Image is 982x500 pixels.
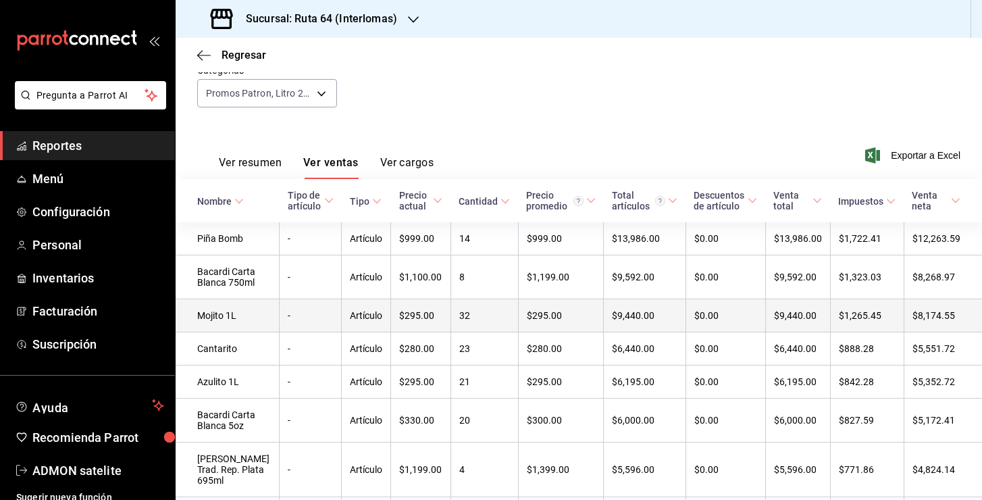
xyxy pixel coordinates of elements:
[459,196,510,207] span: Cantidad
[32,136,164,155] span: Reportes
[32,428,164,447] span: Recomienda Parrot
[235,11,397,27] h3: Sucursal: Ruta 64 (Interlomas)
[280,399,342,443] td: -
[32,203,164,221] span: Configuración
[176,332,280,366] td: Cantarito
[518,366,604,399] td: $295.00
[765,332,830,366] td: $6,440.00
[32,236,164,254] span: Personal
[904,299,982,332] td: $8,174.55
[773,190,810,211] div: Venta total
[686,366,765,399] td: $0.00
[838,196,883,207] div: Impuestos
[391,399,451,443] td: $330.00
[288,190,334,211] span: Tipo de artículo
[912,190,948,211] div: Venta neta
[222,49,266,61] span: Regresar
[206,86,312,100] span: Promos Patron, Litro 2x1, Botellas MMJ, Litros promo, La segunda en 64, [DATE] Universitario, [PE...
[36,89,145,103] span: Pregunta a Parrot AI
[303,156,359,179] button: Ver ventas
[830,222,904,255] td: $1,722.41
[526,190,596,211] span: Precio promedio
[450,366,518,399] td: 21
[219,156,282,179] button: Ver resumen
[450,443,518,497] td: 4
[830,399,904,443] td: $827.59
[450,299,518,332] td: 32
[32,302,164,320] span: Facturación
[518,443,604,497] td: $1,399.00
[604,332,686,366] td: $6,440.00
[686,399,765,443] td: $0.00
[32,397,147,414] span: Ayuda
[765,443,830,497] td: $5,596.00
[176,299,280,332] td: Mojito 1L
[176,399,280,443] td: Bacardi Carta Blanca 5oz
[830,366,904,399] td: $842.28
[342,399,391,443] td: Artículo
[450,222,518,255] td: 14
[904,332,982,366] td: $5,551.72
[830,255,904,299] td: $1,323.03
[280,255,342,299] td: -
[518,299,604,332] td: $295.00
[604,299,686,332] td: $9,440.00
[176,443,280,497] td: [PERSON_NAME] Trad. Rep. Plata 695ml
[350,196,369,207] div: Tipo
[655,196,665,206] svg: El total artículos considera cambios de precios en los artículos así como costos adicionales por ...
[765,255,830,299] td: $9,592.00
[380,156,434,179] button: Ver cargos
[342,255,391,299] td: Artículo
[518,255,604,299] td: $1,199.00
[9,98,166,112] a: Pregunta a Parrot AI
[765,399,830,443] td: $6,000.00
[342,443,391,497] td: Artículo
[526,190,584,211] div: Precio promedio
[391,299,451,332] td: $295.00
[219,156,434,179] div: navigation tabs
[904,399,982,443] td: $5,172.41
[765,222,830,255] td: $13,986.00
[342,222,391,255] td: Artículo
[391,366,451,399] td: $295.00
[280,222,342,255] td: -
[450,332,518,366] td: 23
[391,443,451,497] td: $1,199.00
[686,255,765,299] td: $0.00
[399,190,431,211] div: Precio actual
[32,269,164,287] span: Inventarios
[686,299,765,332] td: $0.00
[280,299,342,332] td: -
[604,255,686,299] td: $9,592.00
[176,222,280,255] td: Piña Bomb
[391,332,451,366] td: $280.00
[32,461,164,480] span: ADMON satelite
[765,299,830,332] td: $9,440.00
[518,399,604,443] td: $300.00
[686,222,765,255] td: $0.00
[176,366,280,399] td: Azulito 1L
[765,366,830,399] td: $6,195.00
[459,196,498,207] div: Cantidad
[450,255,518,299] td: 8
[450,399,518,443] td: 20
[391,255,451,299] td: $1,100.00
[518,222,604,255] td: $999.00
[518,332,604,366] td: $280.00
[868,147,960,164] span: Exportar a Excel
[197,196,244,207] span: Nombre
[604,366,686,399] td: $6,195.00
[904,443,982,497] td: $4,824.14
[176,255,280,299] td: Bacardi Carta Blanca 750ml
[904,255,982,299] td: $8,268.97
[604,222,686,255] td: $13,986.00
[15,81,166,109] button: Pregunta a Parrot AI
[342,332,391,366] td: Artículo
[830,443,904,497] td: $771.86
[612,190,665,211] div: Total artículos
[573,196,584,206] svg: Precio promedio = Total artículos / cantidad
[149,35,159,46] button: open_drawer_menu
[838,196,896,207] span: Impuestos
[773,190,822,211] span: Venta total
[694,190,745,211] div: Descuentos de artículo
